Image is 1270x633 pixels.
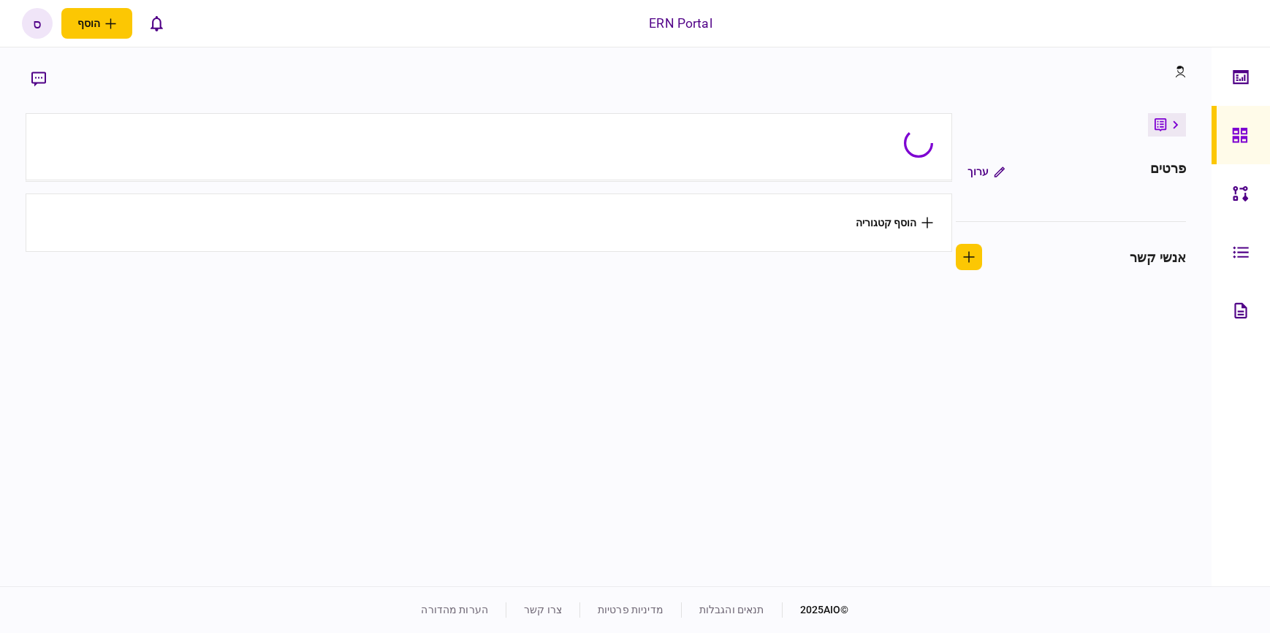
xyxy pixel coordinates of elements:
[1150,158,1187,185] div: פרטים
[61,8,132,39] button: פתח תפריט להוספת לקוח
[524,604,562,615] a: צרו קשר
[956,158,1016,185] button: ערוך
[22,8,53,39] button: ס
[782,602,849,618] div: © 2025 AIO
[1130,248,1186,267] div: אנשי קשר
[421,604,488,615] a: הערות מהדורה
[856,217,933,229] button: הוסף קטגוריה
[699,604,764,615] a: תנאים והגבלות
[649,14,712,33] div: ERN Portal
[141,8,172,39] button: פתח רשימת התראות
[598,604,663,615] a: מדיניות פרטיות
